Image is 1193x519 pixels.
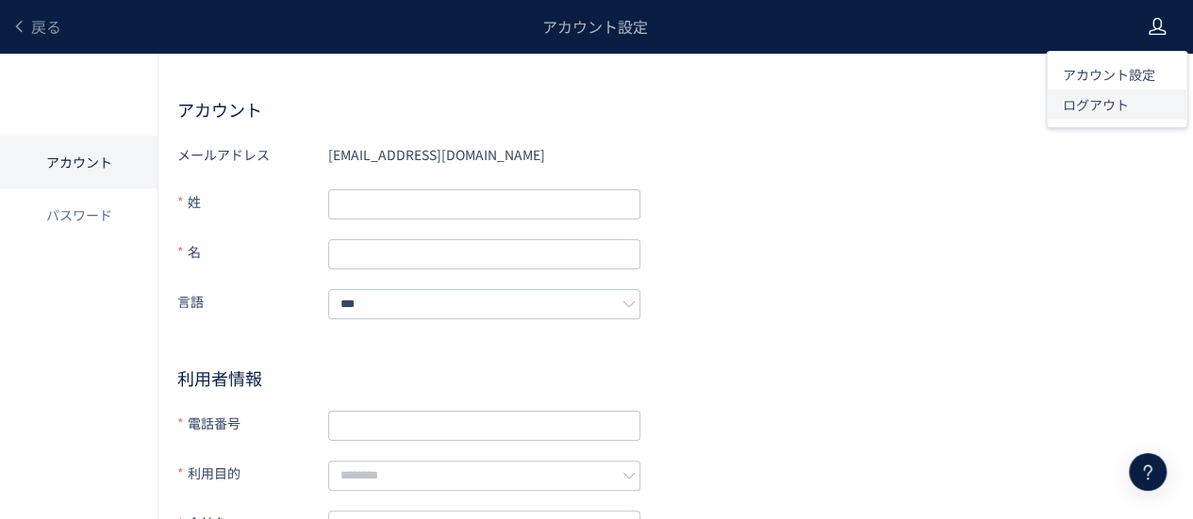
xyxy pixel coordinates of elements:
label: 利用目的 [177,458,328,491]
h2: 利用者情報 [177,366,640,389]
span: 戻る [31,15,61,38]
div: [EMAIL_ADDRESS][DOMAIN_NAME] [328,139,640,170]
label: 名 [177,236,328,269]
h2: アカウント [177,98,1174,121]
label: 言語 [177,286,328,319]
label: 電話番号 [177,408,328,441]
label: メールアドレス [177,139,328,170]
span: ログアウト [1062,95,1128,114]
span: アカウント設定 [1062,65,1154,84]
label: 姓 [177,187,328,219]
